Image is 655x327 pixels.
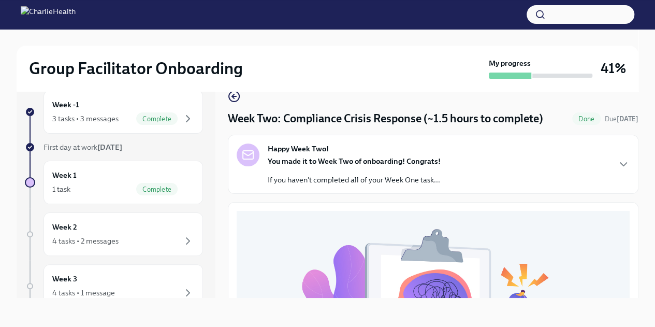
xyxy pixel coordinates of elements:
div: 3 tasks • 3 messages [52,113,119,124]
span: Due [605,115,638,123]
strong: You made it to Week Two of onboarding! Congrats! [268,157,441,166]
a: Week -13 tasks • 3 messagesComplete [25,90,203,134]
img: CharlieHealth [21,6,76,23]
a: Week 24 tasks • 2 messages [25,212,203,256]
span: First day at work [43,143,122,152]
div: 4 tasks • 1 message [52,288,115,298]
span: Done [572,115,601,123]
div: 1 task [52,184,70,194]
strong: Happy Week Two! [268,144,329,154]
h3: 41% [601,59,626,78]
span: Complete [136,115,178,123]
a: Week 34 tasks • 1 message [25,264,203,308]
span: Complete [136,186,178,193]
h4: Week Two: Compliance Crisis Response (~1.5 hours to complete) [228,111,543,126]
h6: Week 1 [52,169,77,181]
h6: Week 3 [52,273,77,285]
h6: Week -1 [52,99,79,110]
p: If you haven't completed all of your Week One task... [268,175,441,185]
strong: [DATE] [617,115,638,123]
a: Week 11 taskComplete [25,161,203,204]
strong: [DATE] [97,143,122,152]
h2: Group Facilitator Onboarding [29,58,243,79]
strong: My progress [489,58,531,68]
span: September 29th, 2025 09:00 [605,114,638,124]
div: 4 tasks • 2 messages [52,236,119,246]
a: First day at work[DATE] [25,142,203,152]
h6: Week 2 [52,221,77,233]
